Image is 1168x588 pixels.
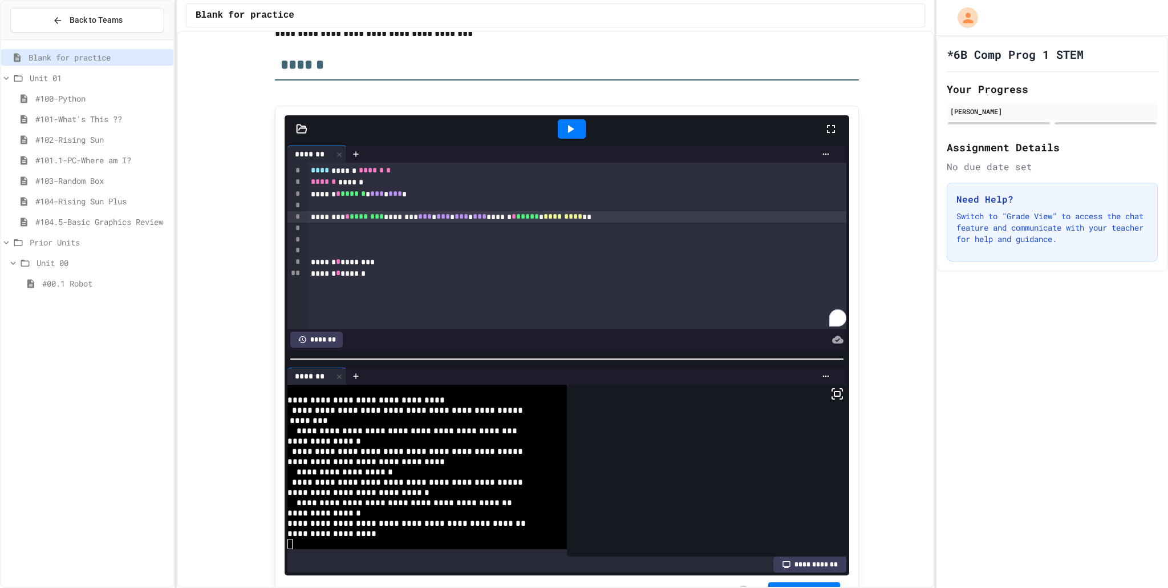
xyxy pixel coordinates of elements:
[35,113,169,125] span: #101-What's This ??
[10,8,164,33] button: Back to Teams
[196,9,294,22] span: Blank for practice
[946,5,981,31] div: My Account
[956,211,1148,245] p: Switch to "Grade View" to access the chat feature and communicate with your teacher for help and ...
[307,163,846,329] div: To enrich screen reader interactions, please activate Accessibility in Grammarly extension settings
[956,192,1148,206] h3: Need Help?
[36,257,169,269] span: Unit 00
[70,14,123,26] span: Back to Teams
[35,216,169,228] span: #104.5-Basic Graphics Review
[35,92,169,104] span: #100-Python
[947,46,1084,62] h1: *6B Comp Prog 1 STEM
[950,106,1154,116] div: [PERSON_NAME]
[29,51,169,63] span: Blank for practice
[35,175,169,187] span: #103-Random Box
[947,81,1158,97] h2: Your Progress
[947,160,1158,174] div: No due date set
[35,134,169,146] span: #102-Rising Sun
[30,236,169,248] span: Prior Units
[35,154,169,166] span: #101.1-PC-Where am I?
[42,277,169,289] span: #00.1 Robot
[30,72,169,84] span: Unit 01
[947,139,1158,155] h2: Assignment Details
[35,195,169,207] span: #104-Rising Sun Plus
